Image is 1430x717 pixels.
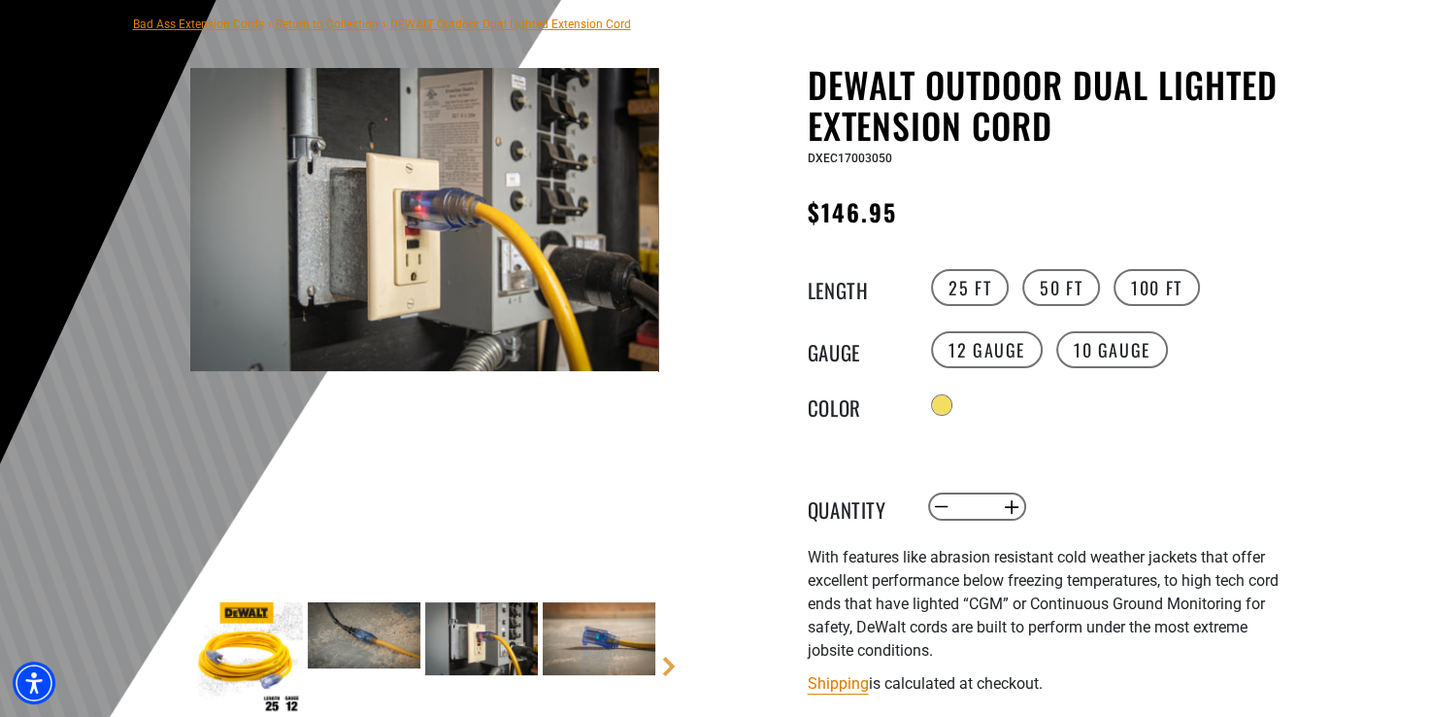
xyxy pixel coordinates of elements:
legend: Length [808,275,905,300]
div: is calculated at checkout. [808,670,1283,697]
span: $146.95 [808,194,898,229]
span: With features like abrasion resistant cold weather jackets that offer excellent performance below... [808,548,1279,660]
nav: breadcrumbs [133,12,631,35]
span: › [382,17,386,31]
label: 50 FT [1022,269,1100,306]
legend: Color [808,393,905,418]
a: Next [659,657,679,676]
legend: Gauge [808,337,905,362]
a: Shipping [808,674,869,693]
a: Return to Collection [276,17,379,31]
label: 25 FT [931,269,1009,306]
label: 100 FT [1114,269,1200,306]
div: Accessibility Menu [13,662,55,704]
a: Bad Ass Extension Cords [133,17,264,31]
label: 12 Gauge [931,331,1043,368]
label: 10 Gauge [1056,331,1168,368]
h1: DEWALT Outdoor Dual Lighted Extension Cord [808,64,1283,146]
span: › [268,17,272,31]
label: Quantity [808,495,905,520]
span: DXEC17003050 [808,152,892,165]
span: DEWALT Outdoor Dual Lighted Extension Cord [390,17,631,31]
